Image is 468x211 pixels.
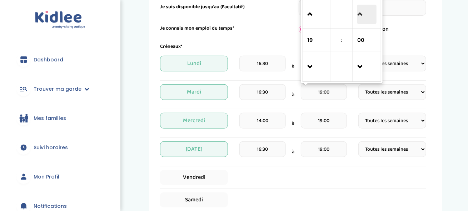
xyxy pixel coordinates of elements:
input: heure de debut [239,56,285,71]
span: Mardi [160,84,228,100]
a: Decrement Hour [306,54,327,80]
input: heure de debut [239,141,285,157]
div: Oui [293,25,363,34]
img: logo.svg [35,11,85,29]
a: Increment Minute [356,1,377,27]
span: Dashboard [34,56,63,64]
input: heure de fin [301,84,347,100]
a: Mes familles [11,105,110,131]
span: Pick Minute [357,31,377,50]
span: Suivi horaires [34,144,68,151]
input: heure de fin [301,141,347,157]
a: Dashboard [11,47,110,72]
a: Trouver ma garde [11,76,110,102]
td: : [331,29,353,52]
a: Decrement Minute [356,54,377,80]
label: Je suis disponible jusqu'au (Facultatif) [160,3,245,11]
span: à [292,62,294,70]
label: Je connais mon emploi du temps* [160,25,234,32]
span: Mercredi [160,113,228,129]
input: heure de fin [301,113,347,129]
span: Vendredi [160,170,228,185]
a: Suivi horaires [11,135,110,160]
span: Lundi [160,56,228,71]
input: heure de debut [239,84,285,100]
span: Trouver ma garde [34,85,81,93]
span: Notifications [34,202,67,210]
span: Mon Profil [34,173,59,181]
a: Increment Hour [306,1,327,27]
span: [DATE] [160,141,228,157]
span: Samedi [160,192,228,207]
span: Mes familles [34,115,66,122]
span: à [292,91,294,99]
label: Créneaux* [160,43,183,50]
a: Mon Profil [11,164,110,190]
span: Pick Hour [307,31,327,50]
div: Non [363,25,432,34]
span: à [292,148,294,156]
input: heure de debut [239,113,285,129]
span: à [292,120,294,127]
